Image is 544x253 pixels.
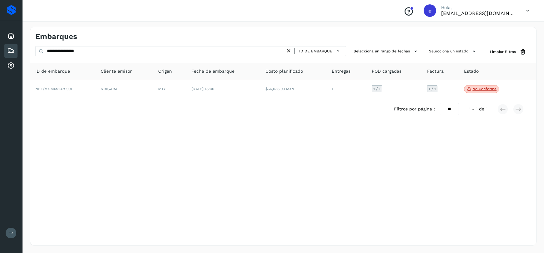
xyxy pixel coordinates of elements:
span: 1 / 1 [429,87,436,91]
button: ID de embarque [297,46,343,56]
td: MTY [153,80,186,98]
span: POD cargadas [372,68,401,75]
span: Fecha de embarque [191,68,234,75]
span: Costo planificado [265,68,303,75]
td: 1 [327,80,367,98]
div: Inicio [4,29,18,43]
span: Entregas [332,68,350,75]
span: ID de embarque [35,68,70,75]
button: Selecciona un estado [426,46,480,56]
span: [DATE] 18:00 [191,87,214,91]
td: $66,038.00 MXN [260,80,327,98]
span: 1 / 1 [373,87,380,91]
span: Factura [427,68,444,75]
span: Origen [158,68,172,75]
span: Filtros por página : [394,106,435,112]
button: Limpiar filtros [485,46,531,58]
span: 1 - 1 de 1 [469,106,487,112]
h4: Embarques [35,32,77,41]
p: cuentasespeciales8_met@castores.com.mx [441,10,516,16]
div: Cuentas por cobrar [4,59,18,73]
p: Hola, [441,5,516,10]
p: No conforme [472,87,496,91]
span: Cliente emisor [101,68,132,75]
span: ID de embarque [299,48,332,54]
div: Embarques [4,44,18,58]
span: Estado [464,68,479,75]
button: Selecciona un rango de fechas [351,46,421,56]
span: Limpiar filtros [490,49,516,55]
span: NBL/MX.MX51079901 [35,87,72,91]
td: NIAGARA [96,80,153,98]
